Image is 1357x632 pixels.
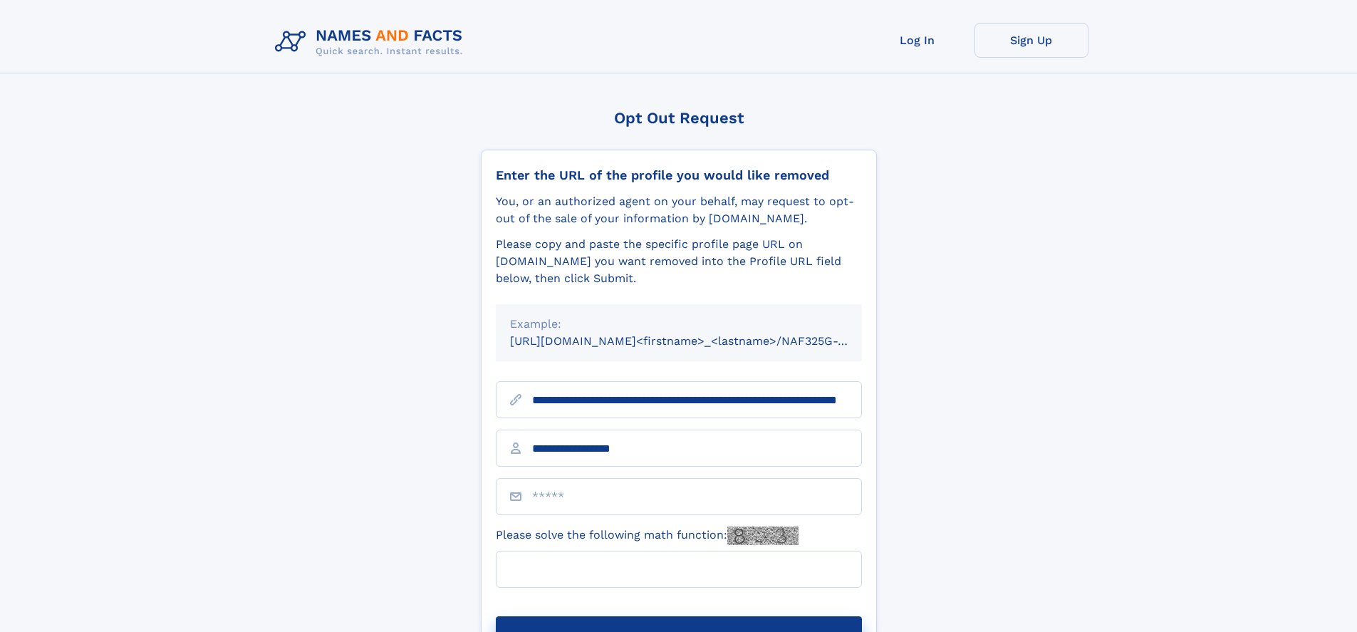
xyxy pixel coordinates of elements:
[496,167,862,183] div: Enter the URL of the profile you would like removed
[861,23,974,58] a: Log In
[510,334,889,348] small: [URL][DOMAIN_NAME]<firstname>_<lastname>/NAF325G-xxxxxxxx
[496,527,799,545] label: Please solve the following math function:
[974,23,1088,58] a: Sign Up
[269,23,474,61] img: Logo Names and Facts
[496,193,862,227] div: You, or an authorized agent on your behalf, may request to opt-out of the sale of your informatio...
[510,316,848,333] div: Example:
[496,236,862,287] div: Please copy and paste the specific profile page URL on [DOMAIN_NAME] you want removed into the Pr...
[481,109,877,127] div: Opt Out Request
